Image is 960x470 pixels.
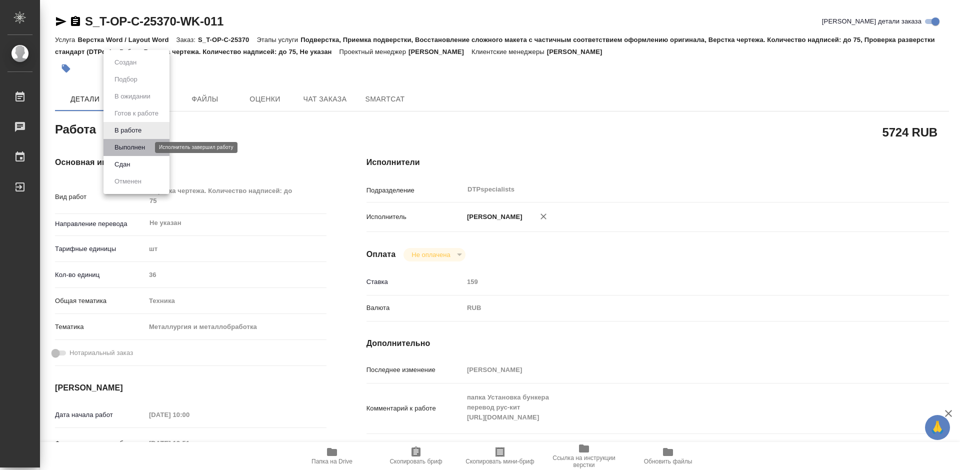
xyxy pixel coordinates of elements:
[111,142,148,153] button: Выполнен
[111,159,133,170] button: Сдан
[111,125,144,136] button: В работе
[111,91,153,102] button: В ожидании
[111,57,139,68] button: Создан
[111,108,161,119] button: Готов к работе
[111,176,144,187] button: Отменен
[111,74,140,85] button: Подбор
